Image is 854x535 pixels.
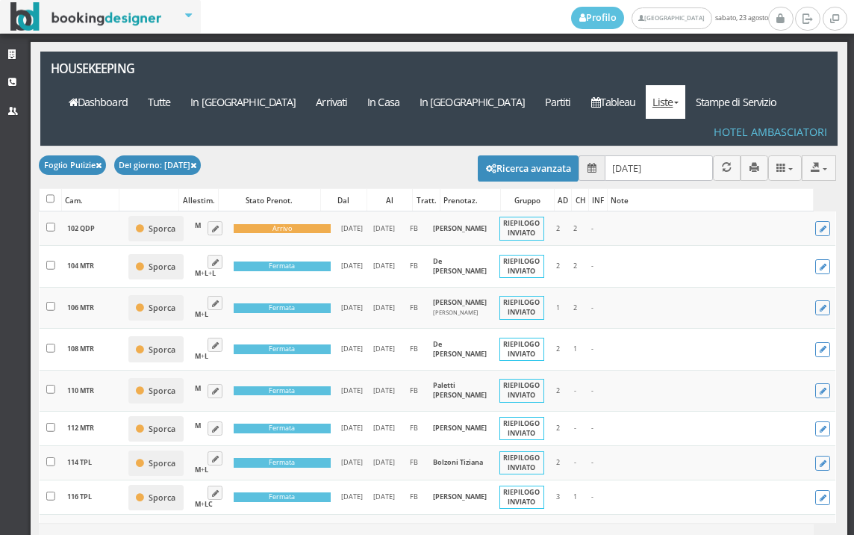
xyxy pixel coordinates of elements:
[571,7,768,29] span: sabato, 23 agosto
[58,85,137,119] a: Dashboard
[368,329,400,370] td: [DATE]
[128,451,184,476] button: Sporca
[62,190,119,211] div: Cam.
[321,190,367,211] div: Dal
[567,211,583,246] td: 2
[368,480,400,515] td: [DATE]
[583,246,602,287] td: -
[195,465,201,474] b: M
[149,492,175,503] small: Sporca
[336,211,368,246] td: [DATE]
[501,190,554,211] div: Gruppo
[413,190,439,211] div: Tratt.
[401,446,428,480] td: FB
[401,370,428,411] td: FB
[336,412,368,446] td: [DATE]
[358,85,410,119] a: In Casa
[368,370,400,411] td: [DATE]
[713,155,741,180] button: Aggiorna
[40,52,195,85] a: Housekeeping
[714,126,827,138] h4: Hotel Ambasciatori
[572,190,588,211] div: CH
[368,211,400,246] td: [DATE]
[632,7,711,29] a: [GEOGRAPHIC_DATA]
[205,499,213,509] b: LC
[234,262,331,271] div: Fermata
[646,85,685,119] a: Liste
[571,7,625,29] a: Profilo
[802,155,836,180] button: Export
[549,211,567,246] td: 2
[401,329,428,370] td: FB
[567,412,583,446] td: -
[137,85,181,119] a: Tutte
[67,423,94,433] b: 112 MTR
[534,85,581,119] a: Partiti
[503,453,540,472] b: RIEPILOGO INVIATO
[149,223,175,234] small: Sporca
[179,190,217,211] div: Allestim.
[67,303,94,312] b: 106 MTR
[549,287,567,328] td: 1
[503,297,540,317] b: RIEPILOGO INVIATO
[67,386,94,395] b: 110 MTR
[440,190,500,211] div: Prenotaz.
[234,386,331,396] div: Fermata
[409,85,534,119] a: In [GEOGRAPHIC_DATA]
[128,336,184,362] button: Sporca
[336,287,368,328] td: [DATE]
[583,287,602,328] td: -
[503,380,540,400] b: RIEPILOGO INVIATO
[128,295,184,321] button: Sporca
[433,457,483,467] b: Bolzoni Tiziana
[128,416,184,442] button: Sporca
[195,383,201,393] b: M
[567,480,583,515] td: 1
[368,246,400,287] td: [DATE]
[128,216,184,241] button: Sporca
[433,297,487,307] b: [PERSON_NAME]
[549,329,567,370] td: 2
[567,370,583,411] td: -
[205,351,208,361] b: L
[549,246,567,287] td: 2
[589,190,607,211] div: INF
[503,487,540,507] b: RIEPILOGO INVIATO
[368,287,400,328] td: [DATE]
[555,190,571,211] div: AD
[583,370,602,411] td: -
[503,418,540,438] b: RIEPILOGO INVIATO
[685,85,787,119] a: Stampe di Servizio
[368,412,400,446] td: [DATE]
[205,465,208,474] b: L
[368,446,400,480] td: [DATE]
[478,155,579,181] button: Ricerca avanzata
[234,458,331,468] div: Fermata
[234,492,331,502] div: Fermata
[583,446,602,480] td: -
[195,465,208,474] span: +
[195,421,201,430] b: M
[608,190,813,211] div: Note
[549,412,567,446] td: 2
[195,351,208,361] span: +
[195,268,216,278] span: + +
[128,485,184,510] button: Sporca
[567,329,583,370] td: 1
[205,268,208,278] b: L
[219,190,320,211] div: Stato Prenot.
[401,287,428,328] td: FB
[195,499,201,509] b: M
[149,262,175,272] small: Sporca
[195,220,201,230] b: M
[212,268,216,278] b: L
[583,211,602,246] td: -
[549,480,567,515] td: 3
[367,190,413,211] div: Al
[401,412,428,446] td: FB
[67,261,94,270] b: 104 MTR
[549,446,567,480] td: 2
[583,412,602,446] td: -
[195,499,213,509] span: +
[336,446,368,480] td: [DATE]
